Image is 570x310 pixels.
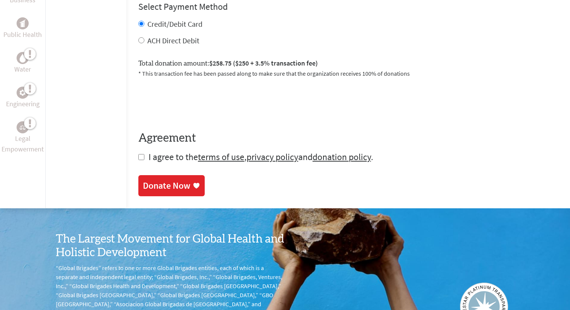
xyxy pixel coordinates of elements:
img: Engineering [20,90,26,96]
img: Water [20,54,26,63]
a: terms of use [198,151,244,163]
div: Public Health [17,17,29,29]
iframe: reCAPTCHA [138,87,253,116]
div: Water [17,52,29,64]
img: Legal Empowerment [20,125,26,130]
label: Total donation amount: [138,58,318,69]
h4: Agreement [138,131,558,145]
h3: The Largest Movement for Global Health and Holistic Development [56,232,285,260]
a: privacy policy [247,151,298,163]
p: Legal Empowerment [2,133,44,154]
span: I agree to the , and . [149,151,373,163]
p: Engineering [6,99,40,109]
a: Legal EmpowermentLegal Empowerment [2,121,44,154]
a: WaterWater [14,52,31,75]
a: donation policy [313,151,371,163]
label: Credit/Debit Card [147,19,202,29]
h4: Select Payment Method [138,1,558,13]
a: EngineeringEngineering [6,87,40,109]
a: Donate Now [138,175,205,196]
p: Public Health [3,29,42,40]
div: Engineering [17,87,29,99]
div: Legal Empowerment [17,121,29,133]
p: * This transaction fee has been passed along to make sure that the organization receives 100% of ... [138,69,558,78]
a: Public HealthPublic Health [3,17,42,40]
p: Water [14,64,31,75]
div: Donate Now [143,180,190,192]
label: ACH Direct Debit [147,36,199,45]
img: Public Health [20,20,26,27]
span: $258.75 ($250 + 3.5% transaction fee) [209,59,318,67]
